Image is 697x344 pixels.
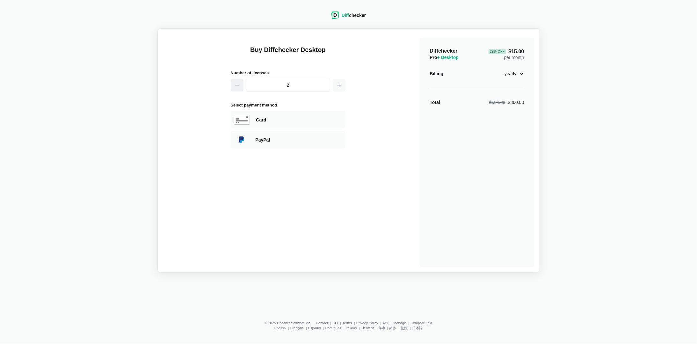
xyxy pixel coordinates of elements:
[290,326,304,330] a: Français
[489,99,524,106] div: $360.00
[401,326,408,330] a: 繁體
[342,13,349,18] span: Diff
[361,326,374,330] a: Deutsch
[231,45,345,62] h1: Buy Diffchecker Desktop
[489,100,505,105] span: $504.00
[356,321,378,325] a: Privacy Policy
[430,48,458,54] span: Diffchecker
[265,321,316,325] li: © 2025 Checker Software Inc.
[346,326,357,330] a: Italiano
[389,326,396,330] a: 简体
[256,117,342,123] div: Paying with Card
[410,321,432,325] a: Compare Text
[489,48,524,61] div: per month
[489,49,506,54] div: 29 % Off
[437,55,459,60] span: + Desktop
[256,137,342,143] div: Paying with PayPal
[274,326,286,330] a: English
[231,102,345,108] h2: Select payment method
[331,15,366,20] a: Diffchecker logoDiffchecker
[332,321,338,325] a: CLI
[246,79,330,91] input: 1
[316,321,328,325] a: Contact
[430,55,459,60] span: Pro
[231,111,345,128] div: Paying with Card
[393,321,406,325] a: iManage
[430,100,440,105] strong: Total
[379,326,385,330] a: हिन्दी
[231,70,345,76] h2: Number of licenses
[430,70,444,77] div: Billing
[331,11,339,19] img: Diffchecker logo
[342,12,366,18] div: checker
[412,326,423,330] a: 日本語
[382,321,388,325] a: API
[231,131,345,149] div: Paying with PayPal
[342,321,352,325] a: Terms
[489,49,524,54] span: $15.00
[308,326,321,330] a: Español
[325,326,341,330] a: Português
